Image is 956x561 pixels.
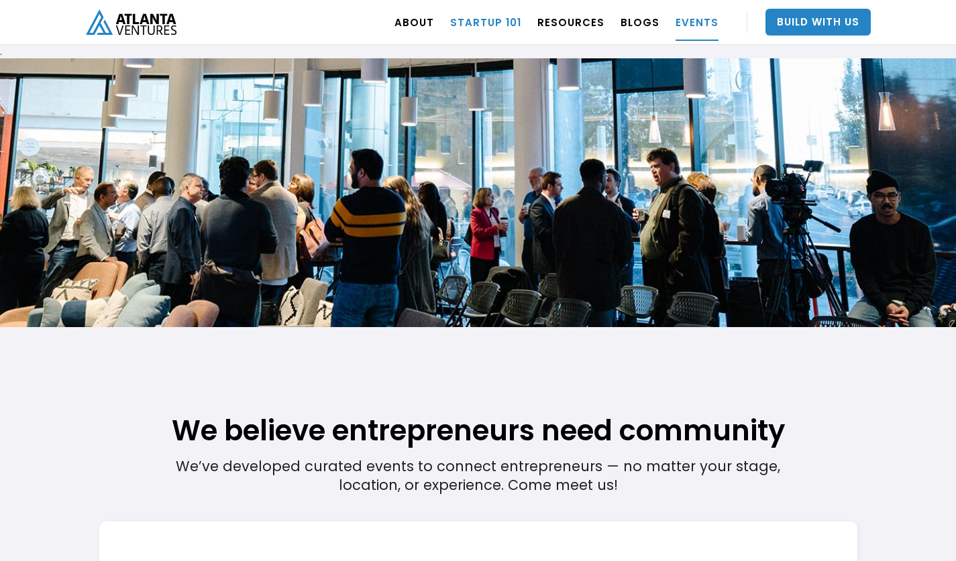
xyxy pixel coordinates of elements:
[99,345,857,450] h1: We believe entrepreneurs need community
[765,9,871,36] a: Build With Us
[450,3,521,41] a: Startup 101
[676,3,719,41] a: EVENTS
[537,3,604,41] a: RESOURCES
[175,344,782,495] div: We’ve developed curated events to connect entrepreneurs — no matter your stage, location, or expe...
[621,3,659,41] a: BLOGS
[394,3,434,41] a: ABOUT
